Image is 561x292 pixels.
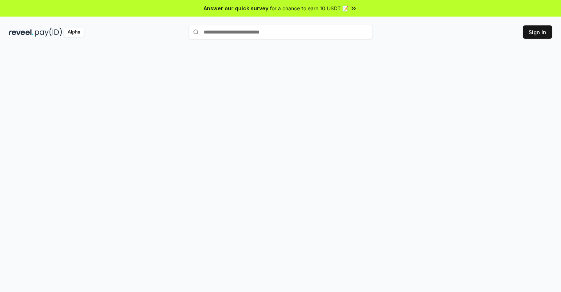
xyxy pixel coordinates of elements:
[35,28,62,37] img: pay_id
[523,25,552,39] button: Sign In
[64,28,84,37] div: Alpha
[270,4,349,12] span: for a chance to earn 10 USDT 📝
[204,4,268,12] span: Answer our quick survey
[9,28,33,37] img: reveel_dark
